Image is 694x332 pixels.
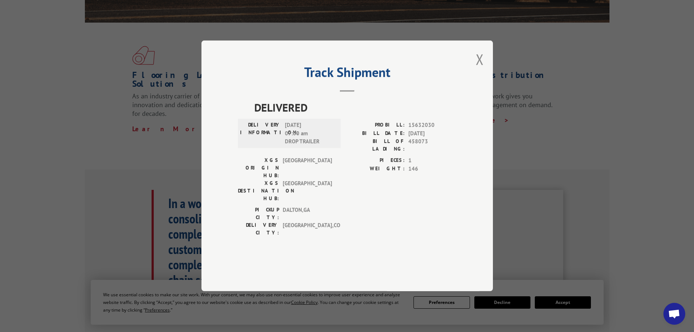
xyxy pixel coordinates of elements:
label: DELIVERY CITY: [238,222,279,237]
label: PROBILL: [347,121,405,130]
span: 1 [408,157,456,165]
span: DELIVERED [254,99,456,116]
div: Open chat [663,303,685,325]
button: Close modal [476,50,484,69]
span: [GEOGRAPHIC_DATA] [283,157,332,180]
span: 146 [408,165,456,173]
label: WEIGHT: [347,165,405,173]
span: 15632030 [408,121,456,130]
span: DALTON , GA [283,206,332,222]
span: [DATE] 07:00 am DROP TRAILER [285,121,334,146]
span: [GEOGRAPHIC_DATA] [283,180,332,203]
label: XGS ORIGIN HUB: [238,157,279,180]
label: DELIVERY INFORMATION: [240,121,281,146]
span: 458073 [408,138,456,153]
label: PIECES: [347,157,405,165]
label: BILL DATE: [347,129,405,138]
label: XGS DESTINATION HUB: [238,180,279,203]
label: PICKUP CITY: [238,206,279,222]
span: [DATE] [408,129,456,138]
h2: Track Shipment [238,67,456,81]
span: [GEOGRAPHIC_DATA] , CO [283,222,332,237]
label: BILL OF LADING: [347,138,405,153]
